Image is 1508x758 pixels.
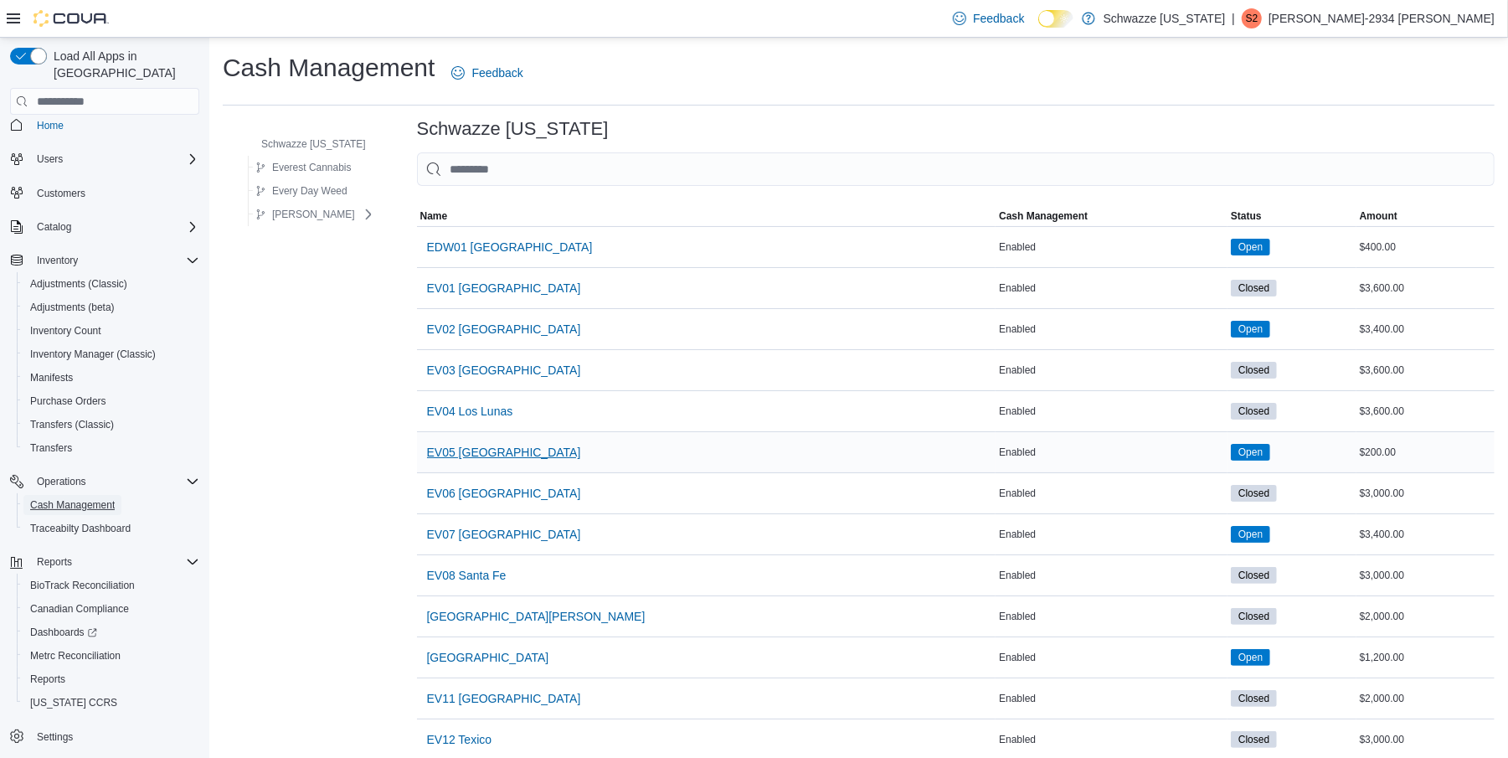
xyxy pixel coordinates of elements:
span: Washington CCRS [23,693,199,713]
button: EV11 [GEOGRAPHIC_DATA] [420,682,588,715]
a: [US_STATE] CCRS [23,693,124,713]
button: EV03 [GEOGRAPHIC_DATA] [420,353,588,387]
a: Dashboards [17,621,206,644]
button: Reports [17,668,206,691]
button: EV07 [GEOGRAPHIC_DATA] [420,518,588,551]
span: Closed [1238,281,1269,296]
span: Transfers (Classic) [23,415,199,435]
span: Schwazze [US_STATE] [261,137,366,151]
span: Canadian Compliance [30,602,129,616]
img: Cova [33,10,109,27]
div: $1,200.00 [1356,647,1495,668]
span: Dashboards [23,622,199,642]
a: Manifests [23,368,80,388]
span: Closed [1238,568,1269,583]
button: Manifests [17,366,206,389]
a: Settings [30,727,80,747]
button: Cash Management [996,206,1228,226]
input: This is a search bar. As you type, the results lower in the page will automatically filter. [417,152,1495,186]
span: Catalog [37,220,71,234]
div: Enabled [996,647,1228,668]
span: EV08 Santa Fe [427,567,507,584]
a: Home [30,116,70,136]
span: EDW01 [GEOGRAPHIC_DATA] [427,239,593,255]
div: $3,600.00 [1356,401,1495,421]
div: Enabled [996,565,1228,585]
div: $3,400.00 [1356,319,1495,339]
button: [GEOGRAPHIC_DATA] [420,641,556,674]
button: Purchase Orders [17,389,206,413]
span: Home [37,119,64,132]
button: Adjustments (Classic) [17,272,206,296]
div: Steven-2934 Fuentes [1242,8,1262,28]
a: Dashboards [23,622,104,642]
button: Inventory [3,249,206,272]
button: Adjustments (beta) [17,296,206,319]
button: Users [30,149,69,169]
span: Adjustments (Classic) [23,274,199,294]
button: Inventory Count [17,319,206,343]
button: EV06 [GEOGRAPHIC_DATA] [420,477,588,510]
span: Manifests [23,368,199,388]
button: Inventory [30,250,85,271]
span: Manifests [30,371,73,384]
a: Canadian Compliance [23,599,136,619]
button: Schwazze [US_STATE] [238,134,373,154]
div: Enabled [996,360,1228,380]
span: Everest Cannabis [272,161,352,174]
button: EV01 [GEOGRAPHIC_DATA] [420,271,588,305]
input: Dark Mode [1038,10,1073,28]
span: Purchase Orders [30,394,106,408]
span: EV03 [GEOGRAPHIC_DATA] [427,362,581,379]
span: EV06 [GEOGRAPHIC_DATA] [427,485,581,502]
a: Transfers [23,438,79,458]
span: Cash Management [23,495,199,515]
span: Adjustments (Classic) [30,277,127,291]
span: Catalog [30,217,199,237]
div: Enabled [996,401,1228,421]
span: Adjustments (beta) [30,301,115,314]
h3: Schwazze [US_STATE] [417,119,609,139]
span: Open [1231,526,1270,543]
button: EV05 [GEOGRAPHIC_DATA] [420,436,588,469]
span: Amount [1360,209,1397,223]
button: Reports [3,550,206,574]
span: EV04 Los Lunas [427,403,513,420]
span: [US_STATE] CCRS [30,696,117,709]
span: Name [420,209,448,223]
button: Cash Management [17,493,206,517]
div: Enabled [996,442,1228,462]
button: Name [417,206,996,226]
span: Users [30,149,199,169]
span: Open [1231,239,1270,255]
div: Enabled [996,483,1228,503]
div: $3,000.00 [1356,730,1495,750]
div: $3,600.00 [1356,360,1495,380]
button: Customers [3,181,206,205]
button: Operations [3,470,206,493]
span: EV02 [GEOGRAPHIC_DATA] [427,321,581,338]
span: Reports [30,552,199,572]
span: Inventory [37,254,78,267]
button: [GEOGRAPHIC_DATA][PERSON_NAME] [420,600,652,633]
span: S2 [1246,8,1258,28]
span: EV07 [GEOGRAPHIC_DATA] [427,526,581,543]
span: Closed [1231,362,1277,379]
a: Feedback [445,56,529,90]
span: Purchase Orders [23,391,199,411]
span: Closed [1238,691,1269,706]
span: [GEOGRAPHIC_DATA][PERSON_NAME] [427,608,646,625]
span: Customers [30,183,199,204]
div: Enabled [996,688,1228,709]
a: Cash Management [23,495,121,515]
a: Inventory Manager (Classic) [23,344,162,364]
span: [GEOGRAPHIC_DATA] [427,649,549,666]
span: Inventory Count [30,324,101,338]
span: [PERSON_NAME] [272,208,355,221]
span: Cash Management [30,498,115,512]
button: Amount [1356,206,1495,226]
span: EV12 Texico [427,731,492,748]
div: $3,600.00 [1356,278,1495,298]
div: Enabled [996,278,1228,298]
